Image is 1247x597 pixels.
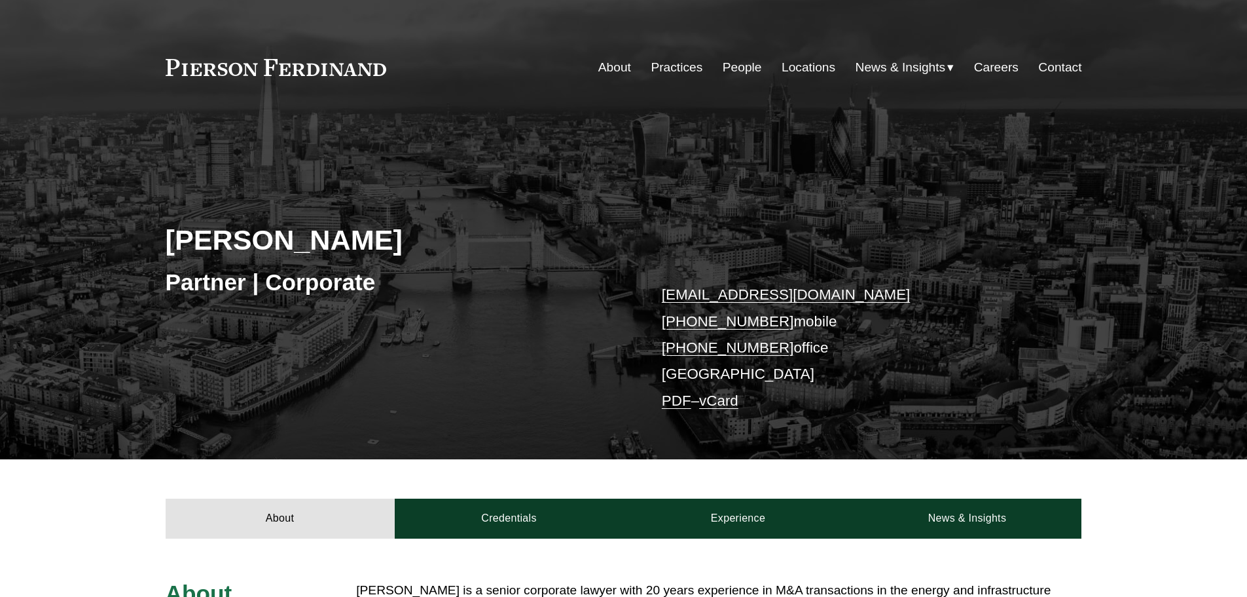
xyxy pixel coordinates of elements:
[395,499,624,538] a: Credentials
[624,499,853,538] a: Experience
[662,313,794,330] a: [PHONE_NUMBER]
[699,393,738,409] a: vCard
[782,55,835,80] a: Locations
[852,499,1081,538] a: News & Insights
[662,282,1043,414] p: mobile office [GEOGRAPHIC_DATA] –
[598,55,631,80] a: About
[662,393,691,409] a: PDF
[662,339,794,356] a: [PHONE_NUMBER]
[166,268,624,297] h3: Partner | Corporate
[166,223,624,257] h2: [PERSON_NAME]
[1038,55,1081,80] a: Contact
[856,55,954,80] a: folder dropdown
[166,499,395,538] a: About
[974,55,1019,80] a: Careers
[662,286,910,303] a: [EMAIL_ADDRESS][DOMAIN_NAME]
[651,55,702,80] a: Practices
[723,55,762,80] a: People
[856,56,946,79] span: News & Insights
